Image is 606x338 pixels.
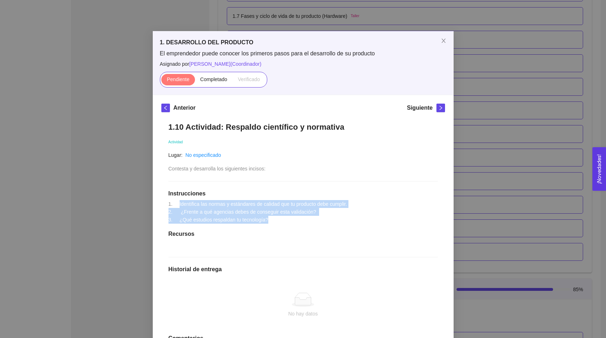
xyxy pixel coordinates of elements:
[437,105,445,110] span: right
[441,38,446,44] span: close
[592,147,606,191] button: Open Feedback Widget
[200,76,228,82] span: Completado
[168,151,183,159] article: Lugar:
[167,76,189,82] span: Pendiente
[168,266,438,273] h1: Historial de entrega
[174,104,196,112] h5: Anterior
[161,104,170,112] button: left
[168,140,183,144] span: Actividad
[436,104,445,112] button: right
[168,166,266,172] span: Contesta y desarrolla los siguientes incisos:
[168,201,347,223] span: 1. Identifica las normas y estándares de calidad que tu producto debe cumplir. 2. ¿Frente a qué a...
[168,122,438,132] h1: 1.10 Actividad: Respaldo científico y normativa
[407,104,432,112] h5: Siguiente
[160,38,446,47] h5: 1. DESARROLLO DEL PRODUCTO
[189,61,262,67] span: [PERSON_NAME] ( Coordinador )
[185,152,221,158] a: No especificado
[162,105,170,110] span: left
[160,50,446,58] span: El emprendedor puede conocer los primeros pasos para el desarrollo de su producto
[160,60,446,68] span: Asignado por
[238,76,260,82] span: Verificado
[168,230,438,238] h1: Recursos
[174,310,432,318] div: No hay datos
[168,190,438,197] h1: Instrucciones
[434,31,454,51] button: Close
